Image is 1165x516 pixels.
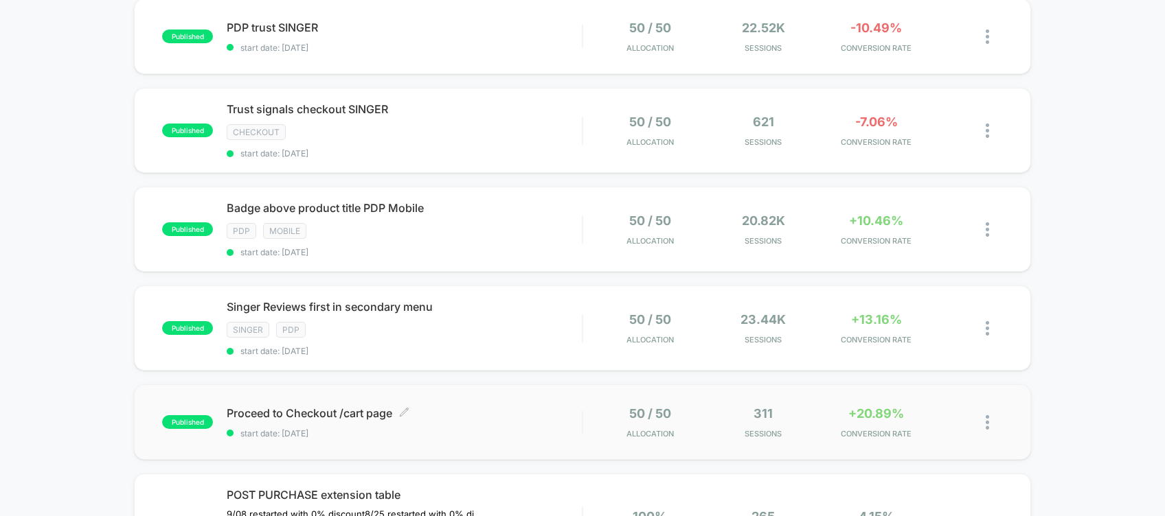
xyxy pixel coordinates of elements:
span: -10.49% [850,21,902,35]
img: close [986,415,989,430]
span: +10.46% [849,213,903,228]
span: 50 / 50 [629,406,671,421]
span: start date: [DATE] [227,428,582,438]
span: start date: [DATE] [227,247,582,257]
span: checkout [227,124,286,140]
span: CONVERSION RATE [823,236,929,246]
span: published [162,124,213,137]
span: Sessions [710,43,817,53]
img: close [986,124,989,138]
span: Allocation [626,335,674,344]
span: Badge above product title PDP Mobile [227,201,582,215]
span: 50 / 50 [629,312,671,327]
span: published [162,321,213,335]
span: CONVERSION RATE [823,429,929,438]
span: Allocation [626,429,674,438]
span: CONVERSION RATE [823,137,929,147]
span: 621 [753,115,774,129]
span: +13.16% [851,312,902,327]
span: start date: [DATE] [227,148,582,159]
span: Allocation [626,137,674,147]
span: 50 / 50 [629,115,671,129]
span: Trust signals checkout SINGER [227,102,582,116]
img: close [986,222,989,237]
span: Allocation [626,236,674,246]
span: published [162,30,213,43]
span: Allocation [626,43,674,53]
span: Proceed to Checkout /cart page [227,406,582,420]
img: close [986,321,989,336]
span: published [162,415,213,429]
span: Sessions [710,236,817,246]
img: close [986,30,989,44]
span: POST PURCHASE extension table [227,488,582,502]
span: published [162,222,213,236]
span: 311 [754,406,773,421]
span: 22.52k [742,21,785,35]
span: CONVERSION RATE [823,43,929,53]
span: +20.89% [848,406,904,421]
span: 50 / 50 [629,213,671,228]
span: start date: [DATE] [227,346,582,356]
span: Singer [227,322,269,338]
span: 50 / 50 [629,21,671,35]
span: 23.44k [740,312,786,327]
span: 20.82k [742,213,785,228]
span: PDP [227,223,256,239]
span: PDP trust SINGER [227,21,582,34]
span: Sessions [710,137,817,147]
span: Singer Reviews first in secondary menu [227,300,582,314]
span: CONVERSION RATE [823,335,929,344]
span: Mobile [263,223,306,239]
span: Sessions [710,335,817,344]
span: start date: [DATE] [227,43,582,53]
span: Sessions [710,429,817,438]
span: PDP [276,322,306,338]
span: -7.06% [855,115,898,129]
